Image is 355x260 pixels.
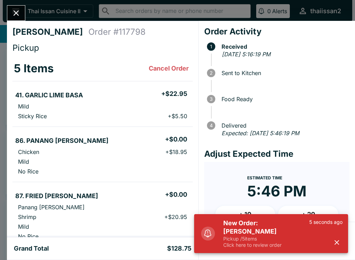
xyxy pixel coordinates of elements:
button: + 20 [278,206,338,223]
p: Mild [18,223,29,230]
button: Cancel Order [146,62,191,75]
em: [DATE] 5:16:19 PM [222,51,270,58]
h3: 5 Items [14,62,54,75]
h5: Grand Total [14,244,49,253]
h4: Order Activity [204,26,349,37]
text: 4 [209,123,213,128]
h4: Adjust Expected Time [204,149,349,159]
h5: 41. GARLIC LIME BASA [15,91,83,99]
p: Panang [PERSON_NAME] [18,204,85,211]
h4: [PERSON_NAME] [12,27,88,37]
h4: Order # 117798 [88,27,146,37]
p: No Rice [18,168,38,175]
span: Estimated Time [247,175,282,180]
span: Delivered [218,122,349,129]
h5: $128.75 [167,244,191,253]
p: No Rice [18,233,38,240]
h5: New Order: [PERSON_NAME] [223,219,309,236]
span: Food Ready [218,96,349,102]
button: + 10 [215,206,276,223]
text: 1 [210,44,212,49]
p: + $20.95 [164,213,187,220]
p: Mild [18,103,29,110]
em: Expected: [DATE] 5:46:19 PM [222,130,299,137]
p: + $18.95 [165,148,187,155]
p: Click here to review order [223,242,309,248]
span: Received [218,43,349,50]
text: 2 [210,70,213,76]
h5: + $22.95 [161,90,187,98]
p: 5 seconds ago [309,219,343,225]
p: + $5.50 [168,113,187,120]
h5: + $0.00 [165,190,187,199]
span: Pickup [12,43,39,53]
h5: 86. PANANG [PERSON_NAME] [15,137,109,145]
p: Chicken [18,148,39,155]
p: Sticky Rice [18,113,47,120]
h5: + $0.00 [165,135,187,144]
p: Mild [18,158,29,165]
p: Shrimp [18,213,36,220]
text: 3 [210,96,213,102]
h5: 87. FRIED [PERSON_NAME] [15,192,98,200]
time: 5:46 PM [247,182,306,200]
p: Pickup / 5 items [223,236,309,242]
button: Close [7,6,25,21]
span: Sent to Kitchen [218,70,349,76]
